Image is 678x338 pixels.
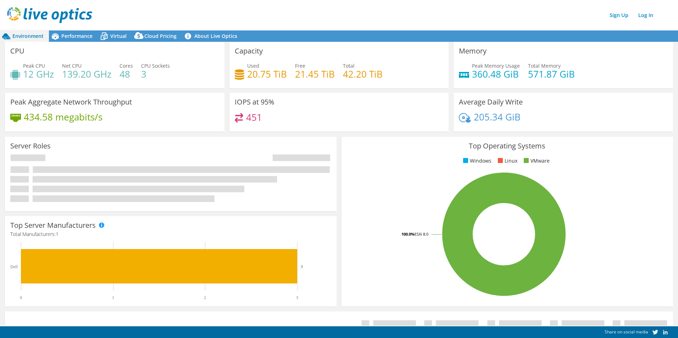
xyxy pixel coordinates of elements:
[246,113,262,121] h4: 451
[120,62,133,69] span: Cores
[472,62,520,69] span: Peak Memory Usage
[295,62,305,69] span: Free
[10,230,331,238] h4: Total Manufacturers:
[472,70,520,78] h4: 360.48 GiB
[459,47,487,55] h3: Memory
[296,295,298,300] text: 3
[62,70,111,78] h4: 139.20 GHz
[528,62,561,69] span: Total Memory
[24,113,102,121] h4: 434.58 megabits/s
[235,47,263,55] h3: Capacity
[144,33,177,39] span: Cloud Pricing
[295,70,335,78] h4: 21.45 TiB
[56,231,59,237] span: 1
[247,70,287,78] h4: 20.75 TiB
[301,264,303,269] text: 3
[10,264,18,269] text: Dell
[10,142,51,150] h3: Server Roles
[496,157,517,165] li: Linux
[120,70,133,78] h4: 48
[461,157,491,165] li: Windows
[141,62,170,69] span: CPU Sockets
[112,295,114,300] text: 1
[141,70,170,78] h4: 3
[61,33,93,39] span: Performance
[635,10,657,20] a: Log In
[182,30,243,42] a: About Live Optics
[7,7,92,23] img: live_optics_svg.svg
[606,10,632,20] a: Sign Up
[10,221,96,229] h3: Top Server Manufacturers
[347,142,668,150] h3: Top Operating Systems
[528,70,575,78] h4: 571.87 GiB
[605,329,648,335] span: Share on social media
[235,98,274,106] h3: IOPS at 95%
[23,70,54,78] h4: 12 GHz
[474,113,521,121] h4: 205.34 GiB
[10,47,24,55] h3: CPU
[415,231,428,237] tspan: ESXi 8.0
[12,33,44,39] span: Environment
[459,98,523,106] h3: Average Daily Write
[20,295,22,300] text: 0
[110,33,127,39] span: Virtual
[247,62,259,69] span: Used
[343,70,383,78] h4: 42.20 TiB
[23,62,45,69] span: Peak CPU
[10,98,132,106] h3: Peak Aggregate Network Throughput
[204,295,206,300] text: 2
[401,231,415,237] tspan: 100.0%
[62,62,82,69] span: Net CPU
[522,157,550,165] li: VMware
[343,62,355,69] span: Total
